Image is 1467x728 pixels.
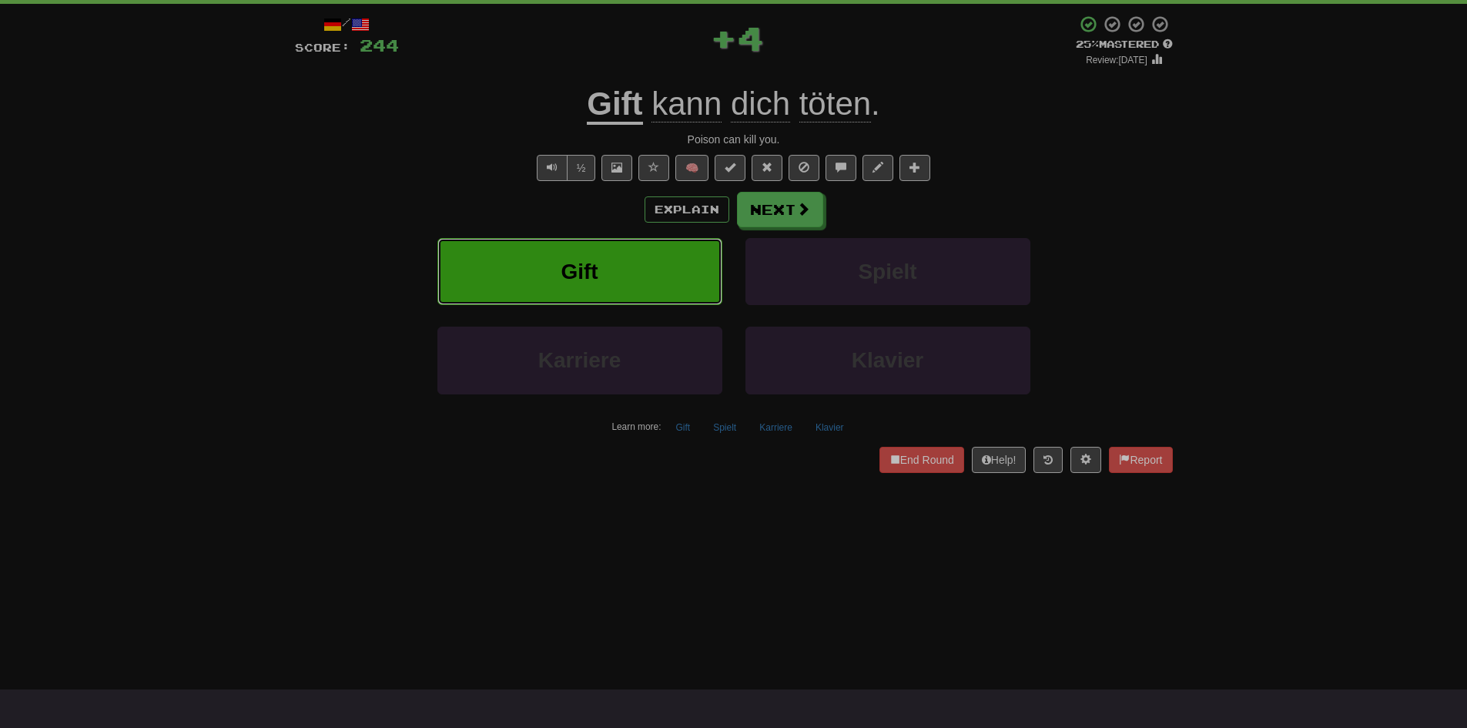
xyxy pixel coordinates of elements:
button: Ignore sentence (alt+i) [789,155,819,181]
button: Gift [668,416,699,439]
span: Karriere [538,348,621,372]
span: + [710,15,737,61]
div: Poison can kill you. [295,132,1173,147]
small: Learn more: [611,421,661,432]
button: Spielt [705,416,745,439]
u: Gift [587,86,642,125]
span: Score: [295,41,350,54]
button: Explain [645,196,729,223]
span: kann [651,86,722,122]
div: Mastered [1076,38,1173,52]
button: 🧠 [675,155,708,181]
div: / [295,15,399,34]
span: Klavier [852,348,923,372]
button: Round history (alt+y) [1033,447,1063,473]
button: Show image (alt+x) [601,155,632,181]
button: Karriere [751,416,801,439]
span: 25 % [1076,38,1099,50]
span: Gift [561,260,598,283]
small: Review: [DATE] [1086,55,1147,65]
button: Set this sentence to 100% Mastered (alt+m) [715,155,745,181]
span: 244 [360,35,399,55]
button: Reset to 0% Mastered (alt+r) [752,155,782,181]
button: Play sentence audio (ctl+space) [537,155,568,181]
button: Next [737,192,823,227]
span: töten [799,86,871,122]
button: Report [1109,447,1172,473]
button: Gift [437,238,722,305]
button: ½ [567,155,596,181]
button: Edit sentence (alt+d) [862,155,893,181]
button: Klavier [807,416,852,439]
button: Spielt [745,238,1030,305]
span: 4 [737,18,764,57]
button: Add to collection (alt+a) [899,155,930,181]
button: Help! [972,447,1027,473]
button: End Round [879,447,964,473]
span: . [643,86,880,122]
button: Discuss sentence (alt+u) [826,155,856,181]
button: Karriere [437,327,722,394]
span: Spielt [858,260,916,283]
button: Klavier [745,327,1030,394]
span: dich [731,86,790,122]
button: Favorite sentence (alt+f) [638,155,669,181]
div: Text-to-speech controls [534,155,596,181]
